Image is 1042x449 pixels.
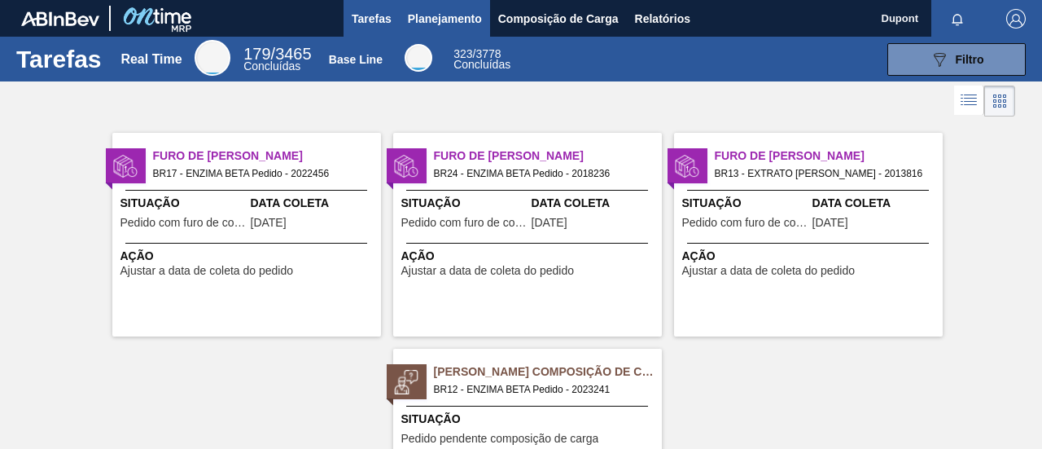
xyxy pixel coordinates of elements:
span: Planejamento [408,9,482,29]
span: Ação [120,248,377,265]
span: Data Coleta [251,195,377,212]
span: Situação [682,195,808,212]
button: Notificações [931,7,983,30]
div: Visão em Cards [984,86,1015,117]
span: Pedido com furo de coleta [120,217,247,229]
span: Ajustar a data de coleta do pedido [682,265,856,277]
span: Data Coleta [532,195,658,212]
span: Furo de Coleta [153,147,381,165]
span: 08/09/2025 [251,217,287,229]
span: Situação [120,195,247,212]
span: Relatórios [635,9,690,29]
span: Pedido pendente composição de carga [401,433,599,445]
span: 25/08/2025 [812,217,848,229]
div: Base Line [405,44,432,72]
img: status [394,370,418,394]
span: BR17 - ENZIMA BETA Pedido - 2022456 [153,165,368,183]
span: Data Coleta [812,195,939,212]
h1: Tarefas [16,50,102,68]
span: Composição de Carga [498,9,619,29]
button: Filtro [887,43,1026,76]
span: Ação [401,248,658,265]
div: Real Time [120,52,182,67]
span: Situação [401,411,658,428]
img: TNhmsLtSVTkK8tSr43FrP2fwEKptu5GPRR3wAAAABJRU5ErkJggg== [21,11,99,26]
img: status [113,154,138,178]
span: / 3778 [453,47,501,60]
span: Ajustar a data de coleta do pedido [401,265,575,277]
div: Base Line [329,53,383,66]
div: Base Line [453,49,510,70]
span: BR13 - EXTRATO DE ALECRIM Pedido - 2013816 [715,165,930,183]
span: 179 [243,45,270,63]
span: Furo de Coleta [715,147,943,165]
div: Real Time [243,47,311,72]
span: Pedido com furo de coleta [682,217,808,229]
img: status [394,154,418,178]
div: Visão em Lista [954,86,984,117]
span: 323 [453,47,472,60]
span: Filtro [956,53,984,66]
span: / 3465 [243,45,311,63]
span: BR12 - ENZIMA BETA Pedido - 2023241 [434,381,649,398]
div: Real Time [195,40,230,76]
span: Tarefas [352,9,392,29]
img: Logout [1006,9,1026,29]
span: BR24 - ENZIMA BETA Pedido - 2018236 [434,165,649,183]
span: Pedido Aguardando Composição de Carga [434,363,662,381]
span: Pedido com furo de coleta [401,217,528,229]
img: status [675,154,699,178]
span: Situação [401,195,528,212]
span: Concluídas [453,58,510,71]
span: Ação [682,248,939,265]
span: Furo de Coleta [434,147,662,165]
span: Ajustar a data de coleta do pedido [120,265,294,277]
span: Concluídas [243,59,300,73]
span: 02/09/2025 [532,217,567,229]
